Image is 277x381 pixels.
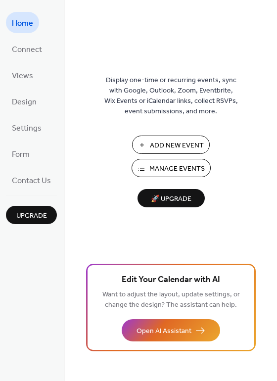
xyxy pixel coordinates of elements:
[6,117,47,138] a: Settings
[16,211,47,221] span: Upgrade
[104,75,238,117] span: Display one-time or recurring events, sync with Google, Outlook, Zoom, Eventbrite, Wix Events or ...
[12,121,42,136] span: Settings
[6,143,36,164] a: Form
[12,16,33,31] span: Home
[150,141,204,151] span: Add New Event
[6,64,39,86] a: Views
[149,164,205,174] span: Manage Events
[102,288,240,312] span: Want to adjust the layout, update settings, or change the design? The assistant can help.
[137,326,191,336] span: Open AI Assistant
[6,38,48,59] a: Connect
[12,95,37,110] span: Design
[122,273,220,287] span: Edit Your Calendar with AI
[12,147,30,162] span: Form
[132,159,211,177] button: Manage Events
[138,189,205,207] button: 🚀 Upgrade
[12,173,51,189] span: Contact Us
[143,192,199,206] span: 🚀 Upgrade
[122,319,220,341] button: Open AI Assistant
[132,136,210,154] button: Add New Event
[6,12,39,33] a: Home
[6,206,57,224] button: Upgrade
[6,169,57,190] a: Contact Us
[12,68,33,84] span: Views
[12,42,42,57] span: Connect
[6,91,43,112] a: Design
